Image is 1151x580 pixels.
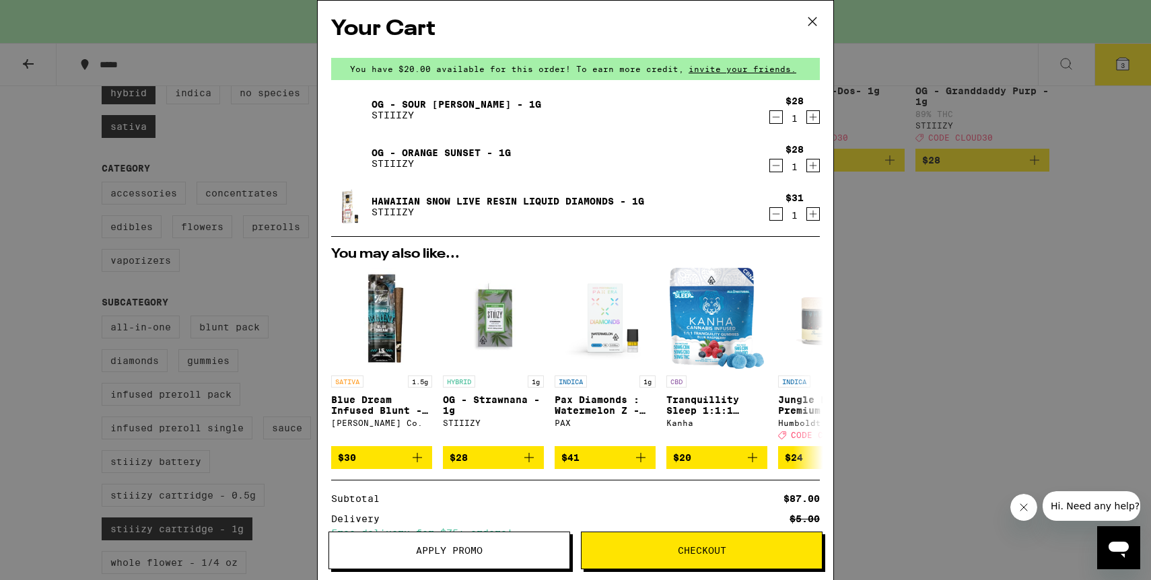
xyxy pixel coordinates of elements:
p: Tranquillity Sleep 1:1:1 CBN:CBG Gummies [666,394,767,416]
button: Add to bag [443,446,544,469]
div: Delivery [331,514,389,523]
p: Blue Dream Infused Blunt - 1.5g [331,394,432,416]
button: Add to bag [331,446,432,469]
p: INDICA [778,375,810,388]
div: STIIIZY [443,419,544,427]
button: Checkout [581,532,823,569]
img: STIIIZY - OG - Strawnana - 1g [443,268,544,369]
span: Apply Promo [416,546,483,555]
button: Add to bag [778,446,879,469]
p: HYBRID [443,375,475,388]
h2: You may also like... [331,248,820,261]
div: $28 [786,96,804,106]
button: Decrement [769,159,783,172]
img: OG - Orange Sunset - 1g [331,139,369,177]
span: $24 [785,452,803,463]
div: Free delivery for $75+ orders! [331,528,820,538]
img: Humboldt Farms - Jungle Lava Premium - 4g [778,268,879,369]
p: Jungle Lava Premium - 4g [778,394,879,416]
h2: Your Cart [331,14,820,44]
button: Decrement [769,207,783,221]
img: OG - Sour Tangie - 1g [331,91,369,129]
img: Claybourne Co. - Blue Dream Infused Blunt - 1.5g [331,268,432,369]
iframe: Button to launch messaging window [1097,526,1140,569]
div: Humboldt Farms [778,419,879,427]
p: STIIIZY [372,158,511,169]
p: STIIIZY [372,110,541,120]
p: 1g [528,375,544,388]
span: $20 [673,452,691,463]
p: STIIIZY [372,207,644,217]
iframe: Close message [1010,494,1037,521]
button: Increment [806,110,820,124]
iframe: Message from company [1043,491,1140,521]
div: Subtotal [331,494,389,503]
img: PAX - Pax Diamonds : Watermelon Z - 1g [555,268,656,369]
div: $87.00 [783,494,820,503]
a: Open page for Jungle Lava Premium - 4g from Humboldt Farms [778,268,879,446]
div: $31 [786,192,804,203]
p: 1g [639,375,656,388]
span: Checkout [678,546,726,555]
span: $30 [338,452,356,463]
p: Pax Diamonds : Watermelon Z - 1g [555,394,656,416]
p: OG - Strawnana - 1g [443,394,544,416]
a: Open page for Pax Diamonds : Watermelon Z - 1g from PAX [555,268,656,446]
a: OG - Sour [PERSON_NAME] - 1g [372,99,541,110]
div: $28 [786,144,804,155]
button: Increment [806,159,820,172]
div: [PERSON_NAME] Co. [331,419,432,427]
button: Add to bag [666,446,767,469]
div: 1 [786,161,804,172]
span: You have $20.00 available for this order! To earn more credit, [350,65,684,73]
img: Kanha - Tranquillity Sleep 1:1:1 CBN:CBG Gummies [670,268,764,369]
p: CBD [666,375,687,388]
span: $41 [561,452,580,463]
span: CODE CLOUD30 [791,431,856,439]
img: Hawaiian Snow Live Resin Liquid Diamonds - 1g [331,188,369,225]
div: PAX [555,419,656,427]
a: Open page for Blue Dream Infused Blunt - 1.5g from Claybourne Co. [331,268,432,446]
button: Increment [806,207,820,221]
div: 1 [786,210,804,221]
button: Add to bag [555,446,656,469]
p: 1.5g [408,375,432,388]
div: Kanha [666,419,767,427]
a: Open page for OG - Strawnana - 1g from STIIIZY [443,268,544,446]
span: invite your friends. [684,65,801,73]
span: $28 [450,452,468,463]
a: Hawaiian Snow Live Resin Liquid Diamonds - 1g [372,196,644,207]
p: INDICA [555,375,587,388]
div: $5.00 [790,514,820,523]
a: Open page for Tranquillity Sleep 1:1:1 CBN:CBG Gummies from Kanha [666,268,767,446]
button: Decrement [769,110,783,124]
a: OG - Orange Sunset - 1g [372,147,511,158]
div: You have $20.00 available for this order! To earn more credit,invite your friends. [331,58,820,80]
div: 1 [786,113,804,124]
button: Apply Promo [328,532,570,569]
